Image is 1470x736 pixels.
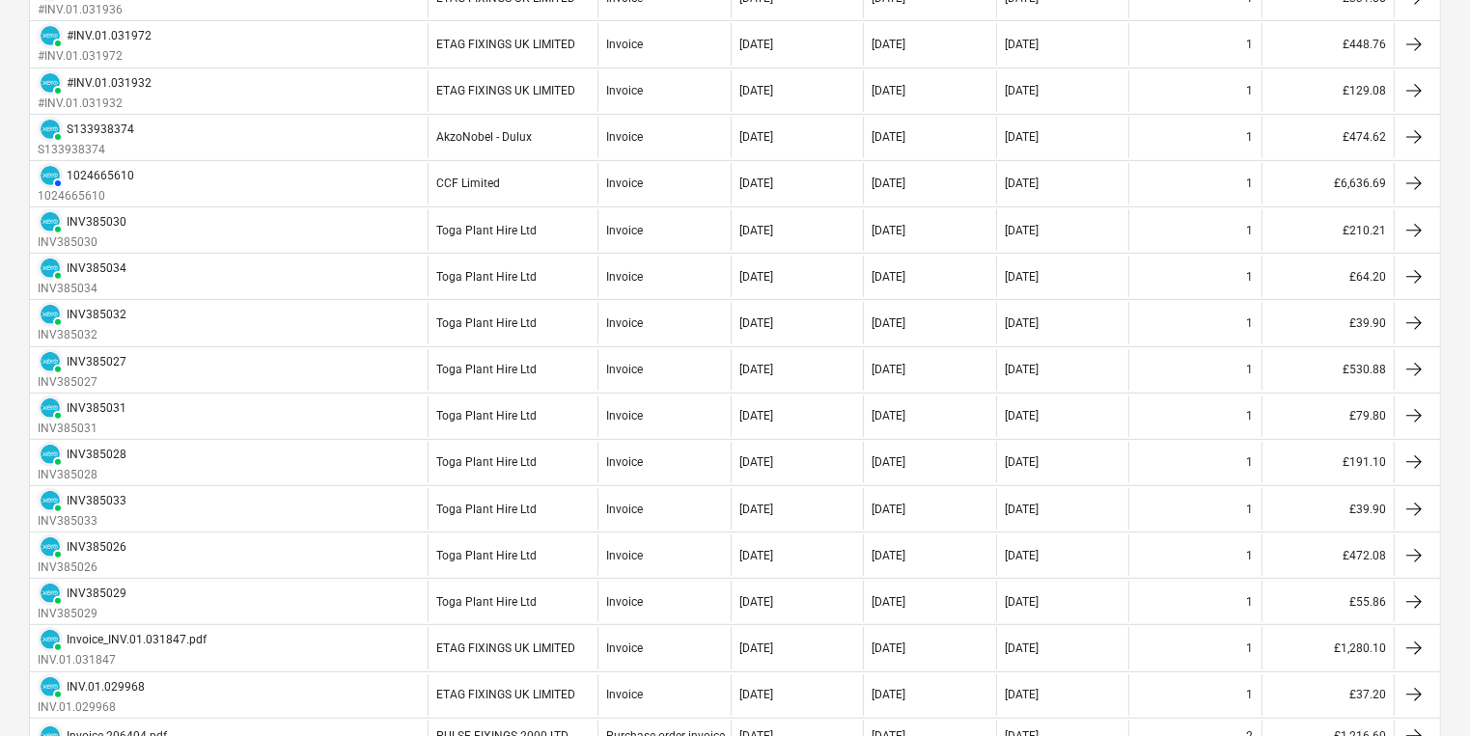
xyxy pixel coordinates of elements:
div: Invoice [606,177,643,190]
p: #INV.01.031972 [38,48,152,65]
div: [DATE] [1005,409,1039,423]
img: xero.svg [41,73,60,93]
div: 1 [1247,130,1254,144]
p: INV385032 [38,327,126,343]
div: £39.90 [1262,488,1394,530]
img: xero.svg [41,491,60,510]
div: INV385029 [67,586,126,600]
div: Toga Plant Hire Ltd [436,270,537,284]
div: £474.62 [1262,117,1394,158]
div: Toga Plant Hire Ltd [436,316,537,330]
div: 1 [1247,455,1254,469]
div: Toga Plant Hire Ltd [436,409,537,423]
img: xero.svg [41,259,60,278]
div: [DATE] [1005,549,1039,562]
div: S133938374 [67,123,134,136]
div: [DATE] [739,224,773,237]
div: [DATE] [1005,84,1039,97]
div: [DATE] [739,177,773,190]
div: [DATE] [872,641,905,655]
iframe: Chat Widget [1373,643,1470,736]
div: Toga Plant Hire Ltd [436,224,537,237]
div: [DATE] [739,641,773,655]
img: xero.svg [41,26,60,45]
div: £530.88 [1262,349,1394,391]
div: [DATE] [739,316,773,330]
div: #INV.01.031972 [67,29,152,42]
img: xero.svg [41,305,60,324]
div: Invoice_INV.01.031847.pdf [67,633,207,646]
img: xero.svg [41,584,60,603]
div: INV385028 [67,448,126,461]
div: Invoice has been synced with Xero and its status is currently PAID [38,302,63,327]
div: Invoice has been synced with Xero and its status is currently PAID [38,395,63,421]
div: Invoice has been synced with Xero and its status is currently PAID [38,488,63,513]
div: INV385033 [67,494,126,507]
div: Invoice has been synced with Xero and its status is currently PAID [38,70,63,95]
p: #INV.01.031936 [38,2,152,18]
div: [DATE] [872,316,905,330]
div: 1 [1247,409,1254,423]
div: [DATE] [872,688,905,701]
div: Invoice [606,503,643,516]
img: xero.svg [41,445,60,464]
div: INV385032 [67,308,126,321]
div: [DATE] [1005,130,1039,144]
p: INV385033 [38,513,126,530]
div: Invoice [606,595,643,609]
div: [DATE] [739,688,773,701]
div: [DATE] [1005,688,1039,701]
div: INV.01.029968 [67,680,145,694]
div: Invoice has been synced with Xero and its status is currently PAID [38,627,63,652]
div: [DATE] [1005,595,1039,609]
div: [DATE] [872,38,905,51]
div: ETAG FIXINGS UK LIMITED [436,641,575,655]
p: INV385026 [38,559,126,576]
div: INV385027 [67,355,126,368]
div: Invoice [606,84,643,97]
div: Invoice [606,688,643,701]
img: xero.svg [41,166,60,185]
div: £55.86 [1262,581,1394,622]
div: [DATE] [872,177,905,190]
div: #INV.01.031932 [67,76,152,90]
div: [DATE] [739,363,773,376]
div: Invoice has been synced with Xero and its status is currently PAID [38,117,63,142]
div: £79.80 [1262,395,1394,437]
p: INV385028 [38,467,126,483]
p: INV385031 [38,421,126,437]
p: 1024665610 [38,188,134,204]
div: Invoice has been synced with Xero and its status is currently PAID [38,442,63,467]
div: 1 [1247,84,1254,97]
div: Invoice has been synced with Xero and its status is currently PAID [38,674,63,699]
div: Invoice has been synced with Xero and its status is currently PAID [38,581,63,606]
div: 1 [1247,363,1254,376]
img: xero.svg [41,677,60,696]
div: 1 [1247,503,1254,516]
div: ETAG FIXINGS UK LIMITED [436,688,575,701]
div: [DATE] [739,130,773,144]
img: xero.svg [41,120,60,139]
div: [DATE] [739,503,773,516]
div: [DATE] [1005,270,1039,284]
div: INV385030 [67,215,126,229]
div: 1 [1247,549,1254,562]
div: [DATE] [739,270,773,284]
div: Toga Plant Hire Ltd [436,503,537,516]
p: INV385030 [38,234,126,251]
div: Invoice has been synced with Xero and its status is currently PAID [38,534,63,559]
div: £6,636.69 [1262,163,1394,204]
div: Invoice [606,455,643,469]
div: [DATE] [1005,224,1039,237]
div: £1,280.10 [1262,627,1394,668]
div: ETAG FIXINGS UK LIMITED [436,84,575,97]
div: CCF Limited [436,177,500,190]
div: £191.10 [1262,442,1394,483]
div: [DATE] [872,455,905,469]
div: [DATE] [872,409,905,423]
div: Invoice has been synced with Xero and its status is currently AUTHORISED [38,163,63,188]
img: xero.svg [41,630,60,649]
div: [DATE] [739,409,773,423]
p: INV385027 [38,374,126,391]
